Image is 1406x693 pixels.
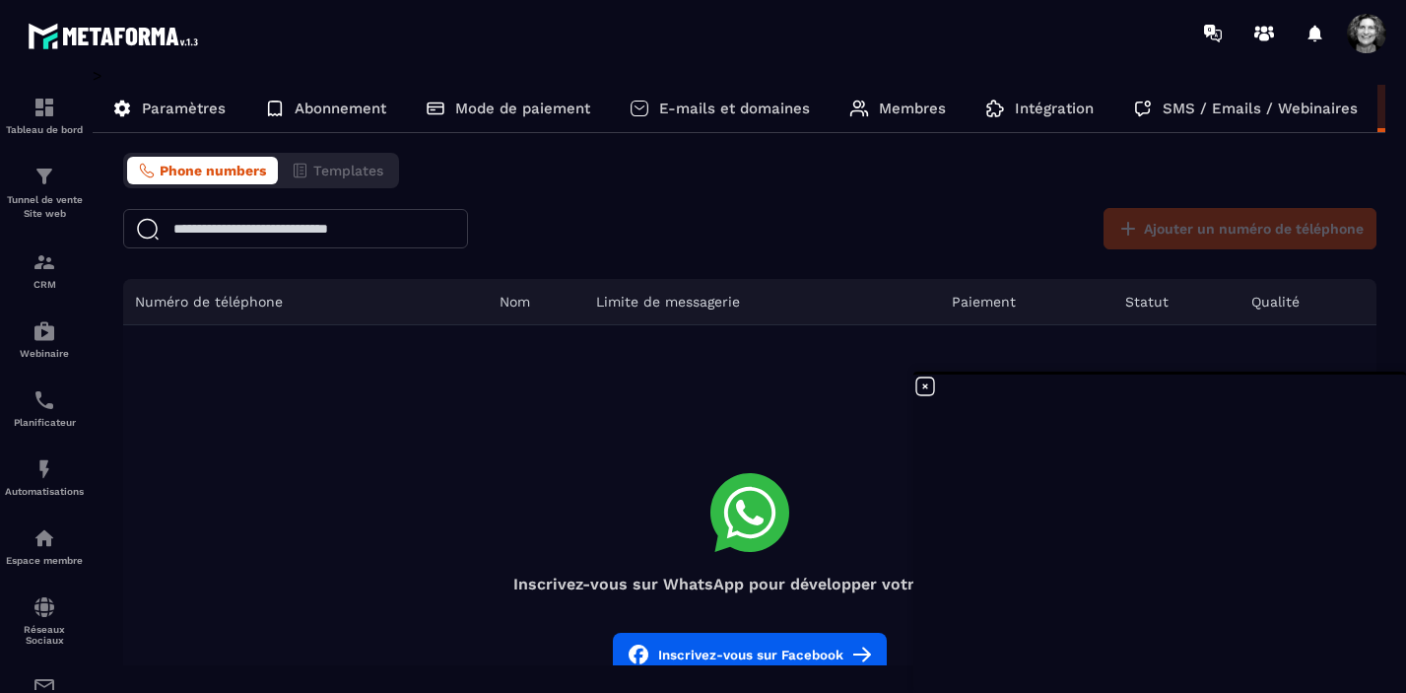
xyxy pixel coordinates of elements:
span: Templates [313,163,383,178]
th: Limite de messagerie [584,279,940,325]
p: E-mails et domaines [659,100,810,117]
p: Réseaux Sociaux [5,624,84,646]
p: Mode de paiement [455,100,590,117]
p: Intégration [1015,100,1094,117]
a: formationformationTableau de bord [5,81,84,150]
p: Paramètres [142,100,226,117]
a: formationformationTunnel de vente Site web [5,150,84,236]
p: SMS / Emails / Webinaires [1163,100,1358,117]
p: Tableau de bord [5,124,84,135]
img: logo [28,18,205,54]
a: automationsautomationsEspace membre [5,512,84,581]
p: Membres [879,100,946,117]
a: schedulerschedulerPlanificateur [5,374,84,443]
img: social-network [33,595,56,619]
img: formation [33,96,56,119]
a: social-networksocial-networkRéseaux Sociaux [5,581,84,660]
p: Webinaire [5,348,84,359]
img: automations [33,457,56,481]
th: Statut [1113,279,1239,325]
th: Paiement [940,279,1113,325]
img: formation [33,250,56,274]
a: automationsautomationsAutomatisations [5,443,84,512]
p: Planificateur [5,417,84,428]
img: automations [33,319,56,343]
a: automationsautomationsWebinaire [5,305,84,374]
p: Tunnel de vente Site web [5,193,84,221]
a: formationformationCRM [5,236,84,305]
p: Espace membre [5,555,84,566]
button: Phone numbers [127,157,278,184]
img: automations [33,526,56,550]
p: CRM [5,279,84,290]
p: Abonnement [295,100,386,117]
th: Nom [488,279,584,325]
img: scheduler [33,388,56,412]
button: Inscrivez-vous sur Facebook [613,633,887,676]
img: formation [33,165,56,188]
th: Numéro de téléphone [123,279,488,325]
h4: Inscrivez-vous sur WhatsApp pour développer votre activité [123,575,1376,593]
th: Qualité [1239,279,1376,325]
span: Phone numbers [160,163,266,178]
p: Automatisations [5,486,84,497]
button: Templates [280,157,395,184]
